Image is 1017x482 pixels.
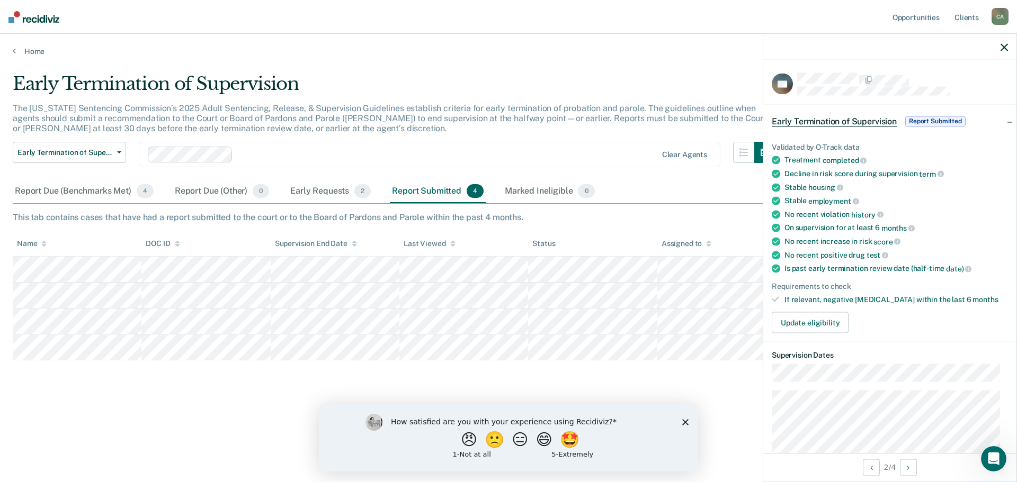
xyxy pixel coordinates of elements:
iframe: Intercom live chat [981,446,1006,471]
span: months [881,224,915,232]
div: Treatment [784,156,1008,165]
div: Early Requests [288,180,373,203]
span: Early Termination of Supervision [772,116,897,126]
div: Stable [784,196,1008,206]
span: 2 [354,184,371,198]
span: 4 [137,184,154,198]
div: Is past early termination review date (half-time [784,264,1008,274]
div: Report Due (Other) [173,180,271,203]
div: Supervision End Date [275,239,357,248]
img: Recidiviz [8,11,59,23]
span: Early Termination of Supervision [17,148,113,157]
span: score [873,237,900,245]
div: Clear agents [662,150,707,159]
span: history [851,210,884,219]
button: Previous Opportunity [863,459,880,476]
span: employment [808,197,859,205]
span: 0 [253,184,269,198]
span: test [867,251,888,259]
div: Status [532,239,555,248]
div: Assigned to [662,239,711,248]
div: On supervision for at least 6 [784,223,1008,233]
button: Next Opportunity [900,459,917,476]
div: C A [992,8,1009,25]
div: No recent violation [784,210,1008,219]
a: Home [13,47,1004,56]
div: Last Viewed [404,239,455,248]
div: Requirements to check [772,281,1008,290]
div: DOC ID [146,239,180,248]
p: The [US_STATE] Sentencing Commission’s 2025 Adult Sentencing, Release, & Supervision Guidelines e... [13,103,766,133]
div: Validated by O-Track data [772,142,1008,151]
div: Decline in risk score during supervision [784,169,1008,179]
div: Early Termination of SupervisionReport Submitted [763,104,1016,138]
div: No recent positive drug [784,250,1008,260]
div: Stable [784,183,1008,192]
div: Report Due (Benchmarks Met) [13,180,156,203]
div: No recent increase in risk [784,237,1008,247]
div: Report Submitted [390,180,486,203]
span: months [973,295,998,303]
span: 4 [467,184,484,198]
span: 0 [578,184,594,198]
div: Name [17,239,47,248]
span: housing [808,183,843,192]
span: Report Submitted [905,116,966,126]
span: term [919,169,943,178]
div: Marked Ineligible [503,180,597,203]
div: Early Termination of Supervision [13,73,775,103]
div: 2 / 4 [763,453,1016,481]
button: Update eligibility [772,312,849,333]
div: This tab contains cases that have had a report submitted to the court or to the Board of Pardons ... [13,212,1004,222]
span: date) [946,265,971,273]
span: completed [823,156,867,165]
div: If relevant, negative [MEDICAL_DATA] within the last 6 [784,295,1008,304]
dt: Supervision Dates [772,351,1008,360]
iframe: Survey by Kim from Recidiviz [319,403,698,471]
